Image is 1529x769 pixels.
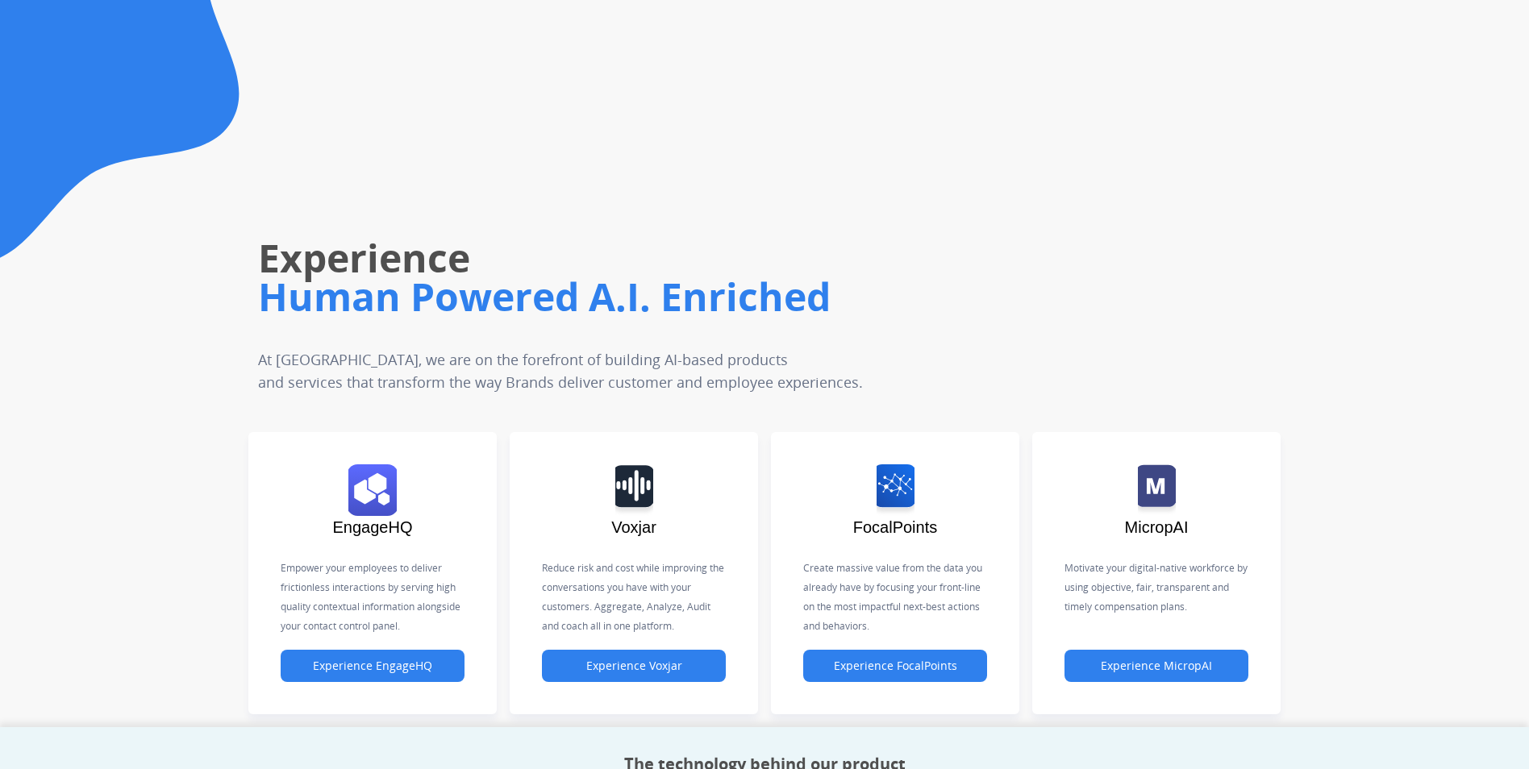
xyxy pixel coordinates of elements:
a: Experience MicropAI [1064,659,1248,673]
span: FocalPoints [853,518,938,536]
h1: Human Powered A.I. Enriched [258,271,1080,322]
span: EngageHQ [333,518,413,536]
p: At [GEOGRAPHIC_DATA], we are on the forefront of building AI-based products and services that tra... [258,348,977,393]
img: logo [877,464,914,516]
img: logo [348,464,397,516]
a: Experience EngageHQ [281,659,465,673]
span: MicropAI [1125,518,1189,536]
button: Experience FocalPoints [803,650,987,682]
button: Experience MicropAI [1064,650,1248,682]
a: Experience Voxjar [542,659,726,673]
span: Voxjar [611,518,656,536]
button: Experience Voxjar [542,650,726,682]
p: Reduce risk and cost while improving the conversations you have with your customers. Aggregate, A... [542,559,726,636]
p: Motivate your digital-native workforce by using objective, fair, transparent and timely compensat... [1064,559,1248,617]
h1: Experience [258,232,1080,284]
a: Experience FocalPoints [803,659,987,673]
p: Create massive value from the data you already have by focusing your front-line on the most impac... [803,559,987,636]
img: logo [615,464,653,516]
p: Empower your employees to deliver frictionless interactions by serving high quality contextual in... [281,559,465,636]
img: logo [1138,464,1176,516]
button: Experience EngageHQ [281,650,465,682]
